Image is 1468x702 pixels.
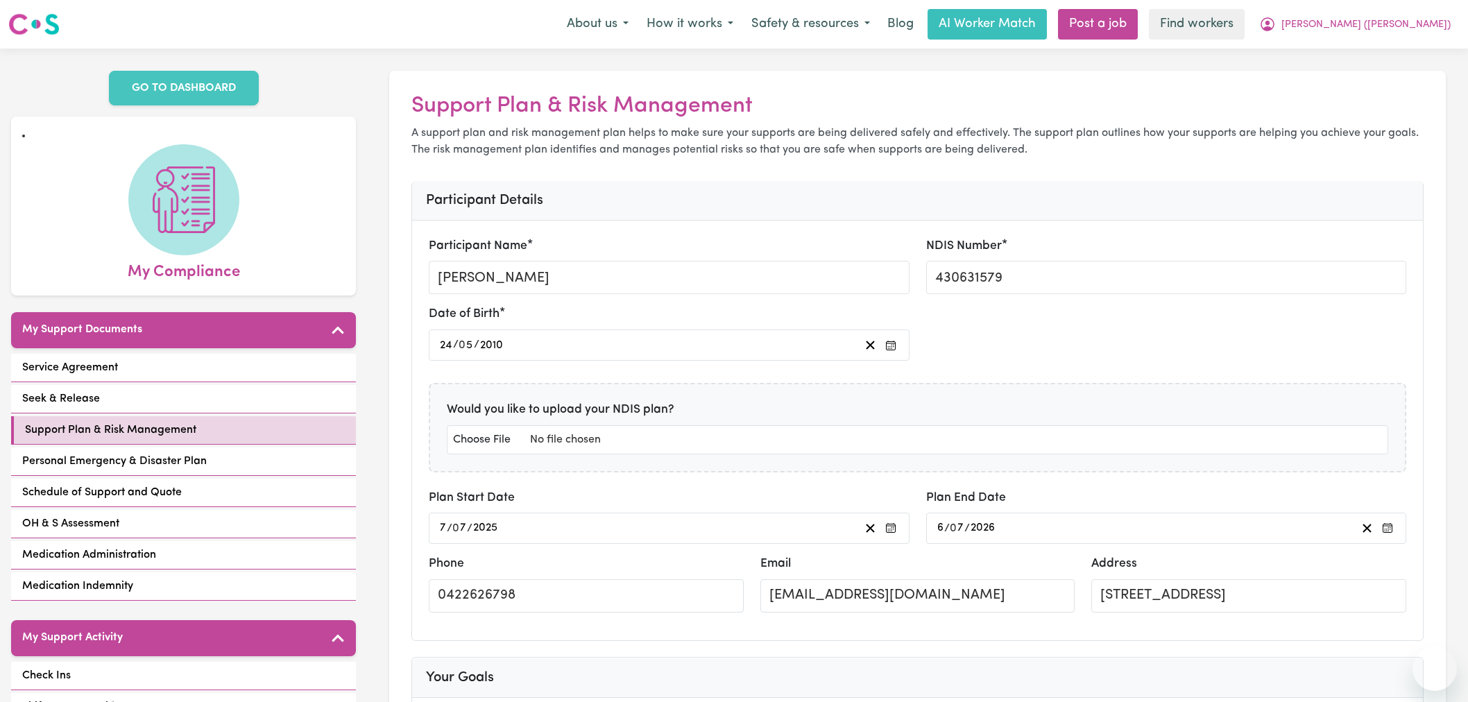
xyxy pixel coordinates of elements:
span: OH & S Assessment [22,515,119,532]
h3: Participant Details [426,192,1409,209]
span: 0 [459,340,466,351]
span: Service Agreement [22,359,118,376]
a: OH & S Assessment [11,510,356,538]
a: Post a job [1058,9,1138,40]
button: My Account [1250,10,1460,39]
a: Careseekers logo [8,8,60,40]
span: Seek & Release [22,391,100,407]
iframe: Button to launch messaging window [1412,647,1457,691]
label: Would you like to upload your NDIS plan? [447,401,674,419]
span: / [474,339,479,352]
input: -- [459,336,474,354]
span: My Compliance [128,255,240,284]
a: Service Agreement [11,354,356,382]
a: Find workers [1149,9,1245,40]
span: / [964,522,970,534]
h3: Your Goals [426,669,1409,685]
button: Safety & resources [742,10,879,39]
span: Medication Indemnity [22,578,133,594]
label: NDIS Number [926,237,1002,255]
label: Email [760,555,791,573]
a: Personal Emergency & Disaster Plan [11,447,356,476]
a: Medication Administration [11,541,356,570]
a: Seek & Release [11,385,356,413]
input: -- [439,519,447,538]
span: 0 [452,522,459,533]
input: -- [937,519,944,538]
span: [PERSON_NAME] ([PERSON_NAME]) [1281,17,1451,33]
button: My Support Activity [11,620,356,656]
h5: My Support Documents [22,323,142,336]
a: GO TO DASHBOARD [109,71,259,105]
label: Plan Start Date [429,489,515,507]
p: A support plan and risk management plan helps to make sure your supports are being delivered safe... [411,125,1424,158]
span: / [944,522,950,534]
h2: Support Plan & Risk Management [411,93,1424,119]
a: Blog [879,9,922,40]
span: Personal Emergency & Disaster Plan [22,453,207,470]
a: Check Ins [11,662,356,690]
span: Medication Administration [22,547,156,563]
a: Schedule of Support and Quote [11,479,356,507]
button: How it works [638,10,742,39]
span: / [467,522,472,534]
label: Phone [429,555,464,573]
h5: My Support Activity [22,631,123,644]
input: -- [439,336,453,354]
span: Schedule of Support and Quote [22,484,182,501]
span: Support Plan & Risk Management [25,422,196,438]
img: Careseekers logo [8,12,60,37]
span: 0 [950,522,957,533]
span: Check Ins [22,667,71,684]
label: Date of Birth [429,306,500,324]
input: ---- [472,519,499,538]
a: Support Plan & Risk Management [11,416,356,445]
a: My Compliance [22,144,345,284]
label: Plan End Date [926,489,1006,507]
span: / [453,339,459,352]
input: -- [453,519,467,538]
label: Participant Name [429,237,527,255]
label: Address [1091,555,1137,573]
input: ---- [479,336,504,354]
a: AI Worker Match [928,9,1047,40]
button: About us [558,10,638,39]
a: Medication Indemnity [11,572,356,601]
span: / [447,522,452,534]
button: My Support Documents [11,312,356,348]
input: -- [950,519,964,538]
input: ---- [970,519,996,538]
